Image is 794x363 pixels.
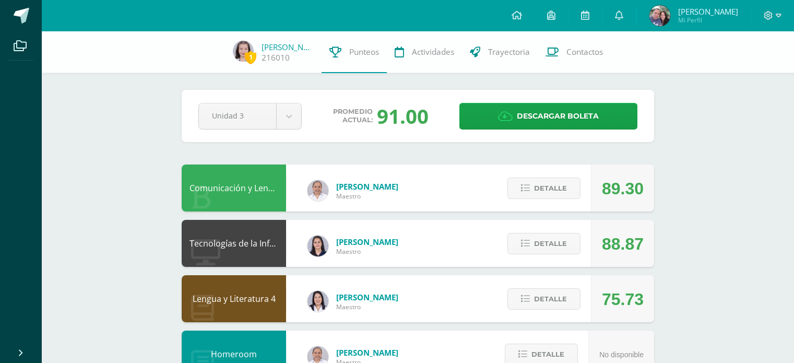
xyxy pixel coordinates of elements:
[459,103,637,130] a: Descargar boleta
[333,108,373,124] span: Promedio actual:
[534,289,567,309] span: Detalle
[507,178,580,199] button: Detalle
[336,247,398,256] span: Maestro
[322,31,387,73] a: Punteos
[307,291,328,312] img: fd1196377973db38ffd7ffd912a4bf7e.png
[336,292,398,302] span: [PERSON_NAME]
[336,181,398,192] span: [PERSON_NAME]
[488,46,530,57] span: Trayectoria
[307,236,328,256] img: dbcf09110664cdb6f63fe058abfafc14.png
[566,46,603,57] span: Contactos
[336,192,398,201] span: Maestro
[212,103,263,128] span: Unidad 3
[262,52,290,63] a: 216010
[649,5,670,26] img: b381bdac4676c95086dea37a46e4db4c.png
[678,16,738,25] span: Mi Perfil
[245,51,256,64] span: 1
[602,276,644,323] div: 75.73
[387,31,462,73] a: Actividades
[307,180,328,201] img: 04fbc0eeb5f5f8cf55eb7ff53337e28b.png
[678,6,738,17] span: [PERSON_NAME]
[182,275,286,322] div: Lengua y Literatura 4
[462,31,538,73] a: Trayectoria
[199,103,301,129] a: Unidad 3
[602,220,644,267] div: 88.87
[349,46,379,57] span: Punteos
[507,288,580,310] button: Detalle
[336,237,398,247] span: [PERSON_NAME]
[599,350,644,359] span: No disponible
[182,165,286,212] div: Comunicación y Lenguaje L3 Inglés 4
[262,42,314,52] a: [PERSON_NAME]
[534,179,567,198] span: Detalle
[538,31,611,73] a: Contactos
[602,165,644,212] div: 89.30
[517,103,599,129] span: Descargar boleta
[534,234,567,253] span: Detalle
[182,220,286,267] div: Tecnologías de la Información y la Comunicación 4
[507,233,580,254] button: Detalle
[336,347,398,358] span: [PERSON_NAME]
[377,102,429,130] div: 91.00
[336,302,398,311] span: Maestro
[233,41,254,62] img: 38194a3b192c087b813af4a54915f260.png
[412,46,454,57] span: Actividades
